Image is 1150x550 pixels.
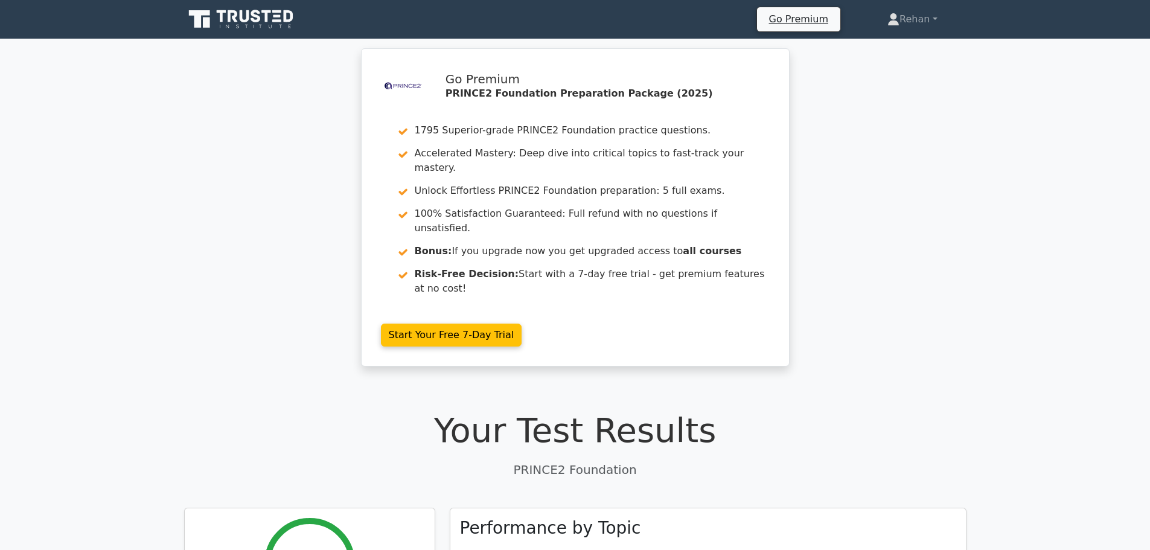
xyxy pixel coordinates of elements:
a: Rehan [858,7,966,31]
h1: Your Test Results [184,410,966,450]
a: Start Your Free 7-Day Trial [381,324,522,347]
p: PRINCE2 Foundation [184,461,966,479]
a: Go Premium [762,11,835,27]
h3: Performance by Topic [460,518,641,539]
